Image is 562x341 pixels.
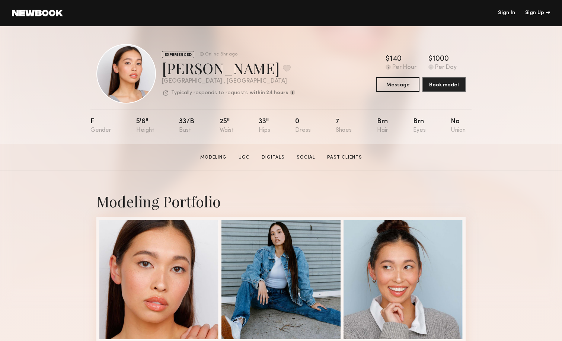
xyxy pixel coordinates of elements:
[179,118,194,134] div: 33/b
[250,90,288,96] b: within 24 hours
[324,154,365,161] a: Past Clients
[390,55,402,63] div: 140
[336,118,352,134] div: 7
[136,118,154,134] div: 5'6"
[451,118,466,134] div: No
[498,10,515,16] a: Sign In
[413,118,426,134] div: Brn
[197,154,230,161] a: Modeling
[525,10,550,16] div: Sign Up
[162,58,295,78] div: [PERSON_NAME]
[432,55,449,63] div: 1000
[295,118,311,134] div: 0
[435,64,457,71] div: Per Day
[220,118,234,134] div: 25"
[376,77,419,92] button: Message
[236,154,253,161] a: UGC
[294,154,318,161] a: Social
[377,118,388,134] div: Brn
[259,118,270,134] div: 33"
[90,118,111,134] div: F
[386,55,390,63] div: $
[162,51,194,58] div: EXPERIENCED
[171,90,248,96] p: Typically responds to requests
[205,52,237,57] div: Online 8hr ago
[96,191,466,211] div: Modeling Portfolio
[162,78,295,85] div: [GEOGRAPHIC_DATA] , [GEOGRAPHIC_DATA]
[259,154,288,161] a: Digitals
[422,77,466,92] button: Book model
[428,55,432,63] div: $
[392,64,416,71] div: Per Hour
